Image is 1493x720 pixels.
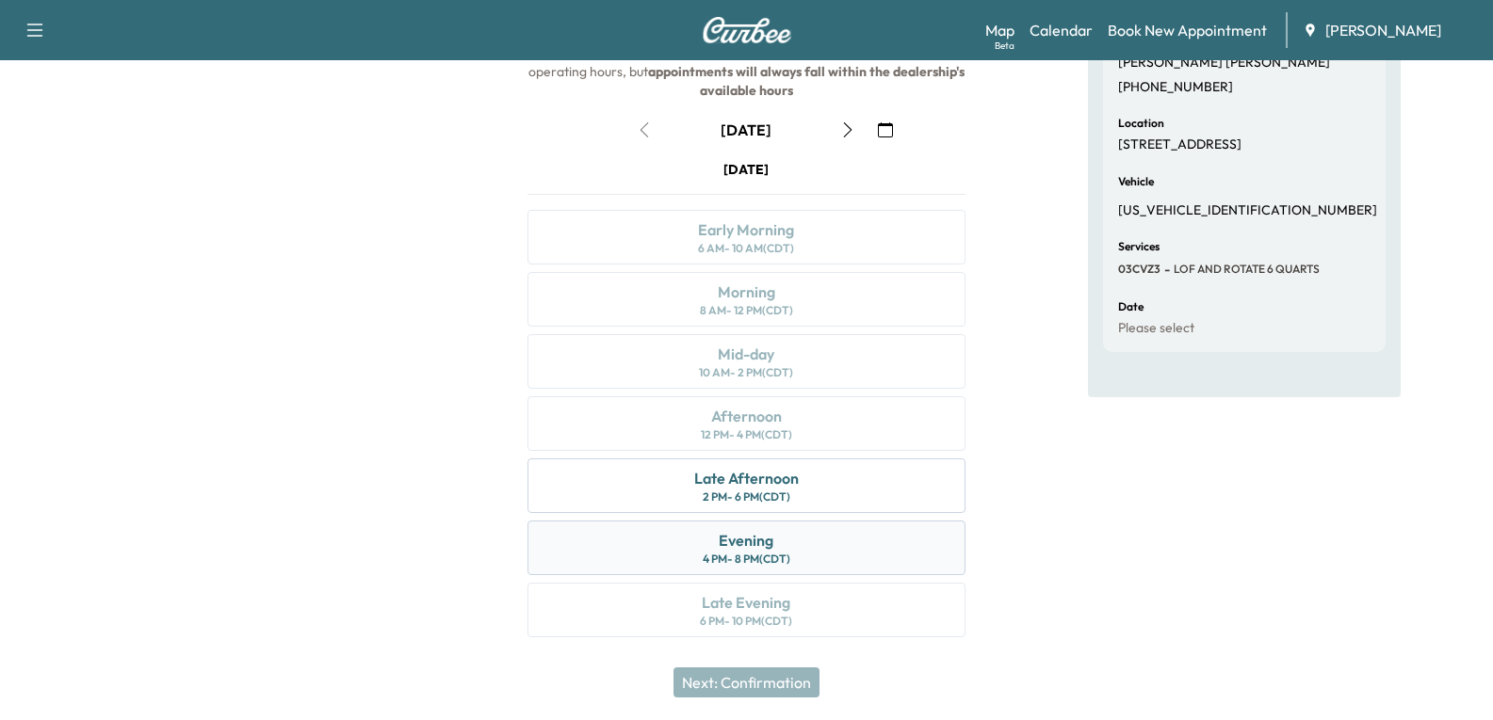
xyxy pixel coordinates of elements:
[703,552,790,567] div: 4 PM - 8 PM (CDT)
[648,63,967,99] b: appointments will always fall within the dealership's available hours
[1108,19,1267,41] a: Book New Appointment
[702,17,792,43] img: Curbee Logo
[995,39,1014,53] div: Beta
[1118,202,1377,219] p: [US_VEHICLE_IDENTIFICATION_NUMBER]
[694,467,799,489] div: Late Afternoon
[721,120,771,140] div: [DATE]
[1118,241,1160,252] h6: Services
[1160,260,1170,279] span: -
[1118,79,1233,96] p: [PHONE_NUMBER]
[1118,176,1154,187] h6: Vehicle
[1170,262,1320,277] span: LOF AND ROTATE 6 QUARTS
[723,160,769,179] div: [DATE]
[1325,19,1441,41] span: [PERSON_NAME]
[1118,118,1164,129] h6: Location
[1118,55,1330,72] p: [PERSON_NAME] [PERSON_NAME]
[1118,136,1241,153] p: [STREET_ADDRESS]
[1030,19,1093,41] a: Calendar
[1118,301,1144,312] h6: Date
[703,489,790,504] div: 2 PM - 6 PM (CDT)
[985,19,1014,41] a: MapBeta
[1118,320,1194,337] p: Please select
[719,529,773,552] div: Evening
[1118,262,1160,277] span: 03CVZ3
